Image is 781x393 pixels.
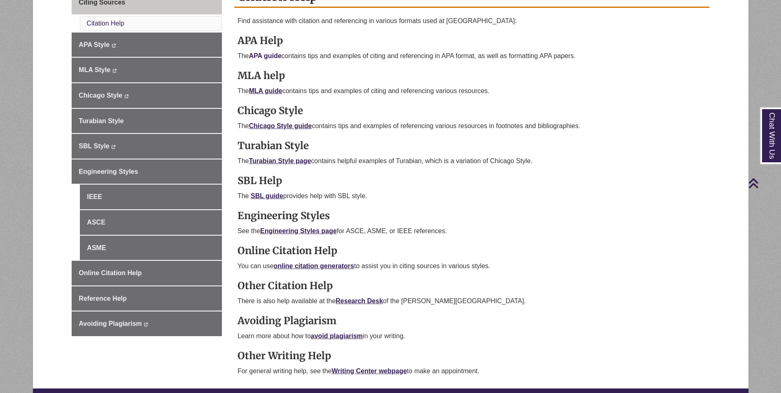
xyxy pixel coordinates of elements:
[144,323,148,326] i: This link opens in a new window
[249,122,312,129] a: Chicago Style guide
[124,94,129,98] i: This link opens in a new window
[238,314,336,327] strong: Avoiding Plagiarism
[238,174,282,187] strong: SBL Help
[238,34,283,47] strong: APA Help
[238,261,706,271] p: You can use to assist you in citing sources in various styles.
[79,168,138,175] span: Engineering Styles
[86,20,124,27] a: Citation Help
[72,58,222,82] a: MLA Style
[249,157,311,164] a: Turabian Style page
[72,311,222,336] a: Avoiding Plagiarism
[79,92,122,99] span: Chicago Style
[111,44,116,47] i: This link opens in a new window
[79,295,127,302] span: Reference Help
[238,226,706,236] p: See the for ASCE, ASME, or IEEE references.
[79,269,142,276] span: Online Citation Help
[238,16,706,26] p: Find assistance with citation and referencing in various formats used at [GEOGRAPHIC_DATA]:
[79,320,142,327] span: Avoiding Plagiarism
[238,69,285,82] strong: MLA help
[238,349,331,362] strong: Other Writing Help
[72,33,222,57] a: APA Style
[238,279,333,292] strong: Other Citation Help
[238,191,706,201] p: The provides help with SBL style.
[260,227,337,234] a: Engineering Styles page
[251,192,283,199] a: SBL guide
[79,66,110,73] span: MLA Style
[79,41,110,48] span: APA Style
[72,159,222,184] a: Engineering Styles
[311,332,363,339] a: avoid plagiarism
[79,143,109,150] span: SBL Style
[80,185,222,209] a: IEEE
[72,83,222,108] a: Chicago Style
[72,286,222,311] a: Reference Help
[249,52,282,59] a: APA guide
[238,244,337,257] strong: Online Citation Help
[748,178,779,189] a: Back to Top
[336,297,383,304] a: Research Desk
[238,51,706,61] p: The contains tips and examples of citing and referencing in APA format, as well as formatting APA...
[80,210,222,235] a: ASCE
[238,86,706,96] p: The contains tips and examples of citing and referencing various resources.
[249,87,282,94] a: MLA guide
[111,145,116,149] i: This link opens in a new window
[112,69,117,73] i: This link opens in a new window
[273,262,354,269] a: online citation generators
[238,296,706,306] p: There is also help available at the of the [PERSON_NAME][GEOGRAPHIC_DATA].
[238,331,706,341] p: Learn more about how to in your writing.
[79,117,124,124] span: Turabian Style
[238,209,330,222] strong: Engineering Styles
[238,366,706,376] p: For general writing help, see the to make an appointment.
[238,104,303,117] strong: Chicago Style
[238,139,309,152] strong: Turabian Style
[80,236,222,260] a: ASME
[72,261,222,285] a: Online Citation Help
[72,134,222,159] a: SBL Style
[332,367,407,374] a: Writing Center webpage
[238,121,706,131] p: The contains tips and examples of referencing various resources in footnotes and bibliographies.
[72,109,222,133] a: Turabian Style
[238,156,706,166] p: The contains helpful examples of Turabian, which is a variation of Chicago Style.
